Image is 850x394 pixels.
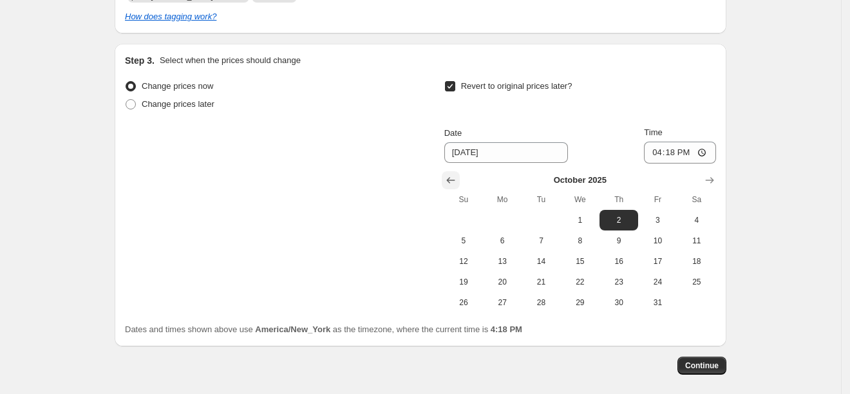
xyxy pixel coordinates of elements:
[488,277,516,287] span: 20
[643,277,672,287] span: 24
[644,142,716,164] input: 12:00
[643,236,672,246] span: 10
[522,189,560,210] th: Tuesday
[600,210,638,230] button: Thursday October 2 2025
[142,81,213,91] span: Change prices now
[488,297,516,308] span: 27
[683,256,711,267] span: 18
[444,142,568,163] input: 9/25/2025
[444,128,462,138] span: Date
[677,230,716,251] button: Saturday October 11 2025
[449,277,478,287] span: 19
[638,272,677,292] button: Friday October 24 2025
[444,230,483,251] button: Sunday October 5 2025
[522,272,560,292] button: Tuesday October 21 2025
[683,236,711,246] span: 11
[527,194,555,205] span: Tu
[677,357,726,375] button: Continue
[566,215,594,225] span: 1
[566,256,594,267] span: 15
[600,189,638,210] th: Thursday
[683,215,711,225] span: 4
[449,194,478,205] span: Su
[638,210,677,230] button: Friday October 3 2025
[561,272,600,292] button: Wednesday October 22 2025
[527,297,555,308] span: 28
[461,81,572,91] span: Revert to original prices later?
[605,215,633,225] span: 2
[677,272,716,292] button: Saturday October 25 2025
[683,277,711,287] span: 25
[600,292,638,313] button: Thursday October 30 2025
[643,215,672,225] span: 3
[638,189,677,210] th: Friday
[566,194,594,205] span: We
[605,236,633,246] span: 9
[643,297,672,308] span: 31
[683,194,711,205] span: Sa
[644,127,662,137] span: Time
[125,54,155,67] h2: Step 3.
[522,230,560,251] button: Tuesday October 7 2025
[255,324,330,334] b: America/New_York
[561,210,600,230] button: Wednesday October 1 2025
[600,251,638,272] button: Thursday October 16 2025
[638,251,677,272] button: Friday October 17 2025
[488,236,516,246] span: 6
[522,292,560,313] button: Tuesday October 28 2025
[561,189,600,210] th: Wednesday
[442,171,460,189] button: Show previous month, September 2025
[643,256,672,267] span: 17
[483,292,522,313] button: Monday October 27 2025
[483,272,522,292] button: Monday October 20 2025
[125,12,216,21] a: How does tagging work?
[483,189,522,210] th: Monday
[444,292,483,313] button: Sunday October 26 2025
[600,272,638,292] button: Thursday October 23 2025
[142,99,214,109] span: Change prices later
[483,251,522,272] button: Monday October 13 2025
[605,297,633,308] span: 30
[566,236,594,246] span: 8
[677,189,716,210] th: Saturday
[444,251,483,272] button: Sunday October 12 2025
[677,210,716,230] button: Saturday October 4 2025
[522,251,560,272] button: Tuesday October 14 2025
[677,251,716,272] button: Saturday October 18 2025
[483,230,522,251] button: Monday October 6 2025
[638,230,677,251] button: Friday October 10 2025
[643,194,672,205] span: Fr
[561,251,600,272] button: Wednesday October 15 2025
[125,324,522,334] span: Dates and times shown above use as the timezone, where the current time is
[449,256,478,267] span: 12
[449,297,478,308] span: 26
[566,297,594,308] span: 29
[605,194,633,205] span: Th
[449,236,478,246] span: 5
[491,324,522,334] b: 4:18 PM
[685,361,719,371] span: Continue
[527,236,555,246] span: 7
[600,230,638,251] button: Thursday October 9 2025
[444,272,483,292] button: Sunday October 19 2025
[488,194,516,205] span: Mo
[444,189,483,210] th: Sunday
[527,277,555,287] span: 21
[488,256,516,267] span: 13
[638,292,677,313] button: Friday October 31 2025
[605,277,633,287] span: 23
[566,277,594,287] span: 22
[160,54,301,67] p: Select when the prices should change
[605,256,633,267] span: 16
[701,171,719,189] button: Show next month, November 2025
[527,256,555,267] span: 14
[561,230,600,251] button: Wednesday October 8 2025
[561,292,600,313] button: Wednesday October 29 2025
